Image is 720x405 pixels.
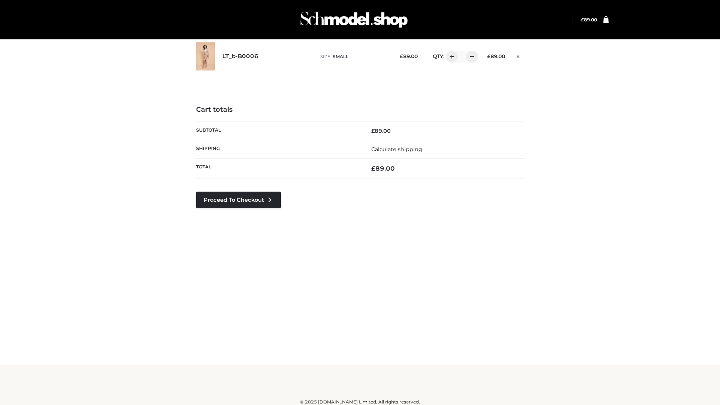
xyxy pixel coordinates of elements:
a: Proceed to Checkout [196,192,281,208]
bdi: 89.00 [487,53,505,59]
span: SMALL [333,54,348,59]
th: Subtotal [196,121,360,140]
img: LT_b-B0006 - SMALL [196,42,215,70]
bdi: 89.00 [400,53,418,59]
bdi: 89.00 [371,127,391,134]
th: Total [196,159,360,178]
a: LT_b-B0006 [222,53,258,60]
a: Calculate shipping [371,146,422,153]
span: £ [371,127,375,134]
bdi: 89.00 [371,165,395,172]
bdi: 89.00 [581,17,597,22]
div: QTY: [425,51,475,63]
a: £89.00 [581,17,597,22]
th: Shipping [196,140,360,158]
span: £ [487,53,490,59]
h4: Cart totals [196,106,524,114]
span: £ [581,17,584,22]
a: Remove this item [513,51,524,60]
img: Schmodel Admin 964 [298,5,410,34]
p: size : [320,53,388,60]
span: £ [371,165,375,172]
span: £ [400,53,403,59]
